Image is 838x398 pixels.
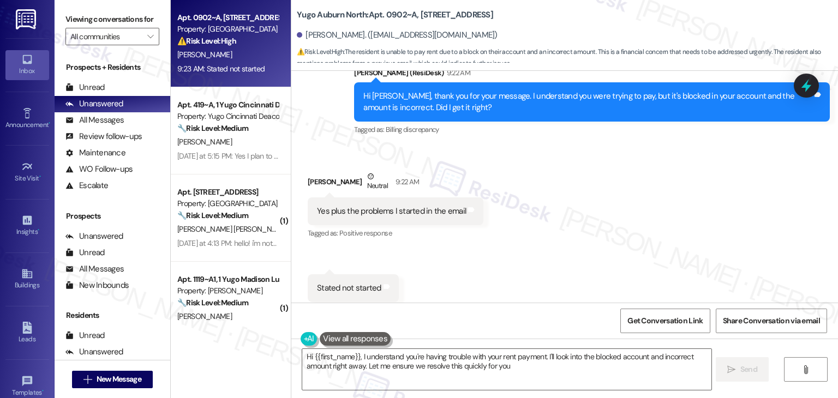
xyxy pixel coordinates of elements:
span: [PERSON_NAME] [177,311,232,321]
div: [PERSON_NAME]. ([EMAIL_ADDRESS][DOMAIN_NAME]) [297,29,498,41]
strong: 🔧 Risk Level: Medium [177,298,248,307]
div: [DATE] at 5:15 PM: Yes I plan to move in the [DATE]. [177,151,334,161]
div: Tagged as: [308,302,399,318]
div: Yes plus the problems I started in the email [317,206,466,217]
div: Prospects + Residents [55,62,170,73]
span: • [42,387,44,395]
span: Send [740,364,757,375]
div: Property: [GEOGRAPHIC_DATA] [177,198,278,209]
span: [PERSON_NAME] [177,137,232,147]
div: Unanswered [65,346,123,358]
div: Property: Yugo Cincinnati Deacon [177,111,278,122]
button: Get Conversation Link [620,309,710,333]
strong: ⚠️ Risk Level: High [177,36,236,46]
button: Send [716,357,769,382]
div: [DATE] at 4:13 PM: hello! i'm not sure who responds to this texts, but is it someone that can hel... [177,238,690,248]
div: All Messages [65,263,124,275]
span: New Message [97,373,141,385]
div: Property: [PERSON_NAME] [177,285,278,297]
strong: 🔧 Risk Level: Medium [177,123,248,133]
div: Apt. 419~A, 1 Yugo Cincinnati Deacon [177,99,278,111]
button: New Message [72,371,153,388]
span: • [38,226,39,234]
span: • [39,173,41,180]
a: Buildings [5,264,49,294]
div: All Messages [65,114,124,126]
a: Insights • [5,211,49,240]
img: ResiDesk Logo [16,9,38,29]
div: 9:22 AM [444,67,470,79]
button: Share Conversation via email [716,309,827,333]
div: Prospects [55,210,170,222]
div: WO Follow-ups [65,164,133,175]
a: Inbox [5,50,49,80]
div: Unread [65,247,105,258]
strong: 🔧 Risk Level: Medium [177,210,248,220]
span: : The resident is unable to pay rent due to a block on their account and an incorrect amount. Thi... [297,46,838,70]
div: Unread [65,82,105,93]
div: Tagged as: [308,225,483,241]
div: 9:22 AM [393,176,419,188]
i:  [147,32,153,41]
div: Review follow-ups [65,131,142,142]
b: Yugo Auburn North: Apt. 0902~A, [STREET_ADDRESS] [297,9,493,21]
div: 9:23 AM: Stated not started [177,64,265,74]
i:  [727,365,735,374]
div: Unanswered [65,231,123,242]
a: Site Visit • [5,158,49,187]
div: Hi [PERSON_NAME], thank you for your message. I understand you were trying to pay, but it's block... [363,91,812,114]
div: [PERSON_NAME] [308,171,483,197]
span: [PERSON_NAME] [177,50,232,59]
i:  [83,375,92,384]
div: Property: [GEOGRAPHIC_DATA] [177,23,278,35]
div: Neutral [365,171,390,194]
div: Apt. 1119~A1, 1 Yugo Madison Lux [177,274,278,285]
span: • [49,119,50,127]
div: Residents [55,310,170,321]
div: Escalate [65,180,108,191]
div: New Inbounds [65,280,129,291]
div: Apt. [STREET_ADDRESS] [177,186,278,198]
div: Maintenance [65,147,125,159]
input: All communities [70,28,142,45]
div: [PERSON_NAME] (ResiDesk) [354,67,830,82]
label: Viewing conversations for [65,11,159,28]
div: Tagged as: [354,122,830,137]
textarea: Hi {{first_name}}, I understand you're having trouble with your rent payment. I'll look into the ... [302,349,711,390]
div: Stated not started [317,282,381,294]
span: Positive response [339,228,392,238]
a: Leads [5,318,49,348]
span: [PERSON_NAME] [PERSON_NAME] [177,224,288,234]
div: Apt. 0902~A, [STREET_ADDRESS] [177,12,278,23]
i:  [801,365,810,374]
span: Billing discrepancy [386,125,439,134]
div: Unanswered [65,98,123,110]
div: Unread [65,330,105,341]
span: Get Conversation Link [627,315,703,327]
span: Share Conversation via email [723,315,820,327]
strong: ⚠️ Risk Level: High [297,47,344,56]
